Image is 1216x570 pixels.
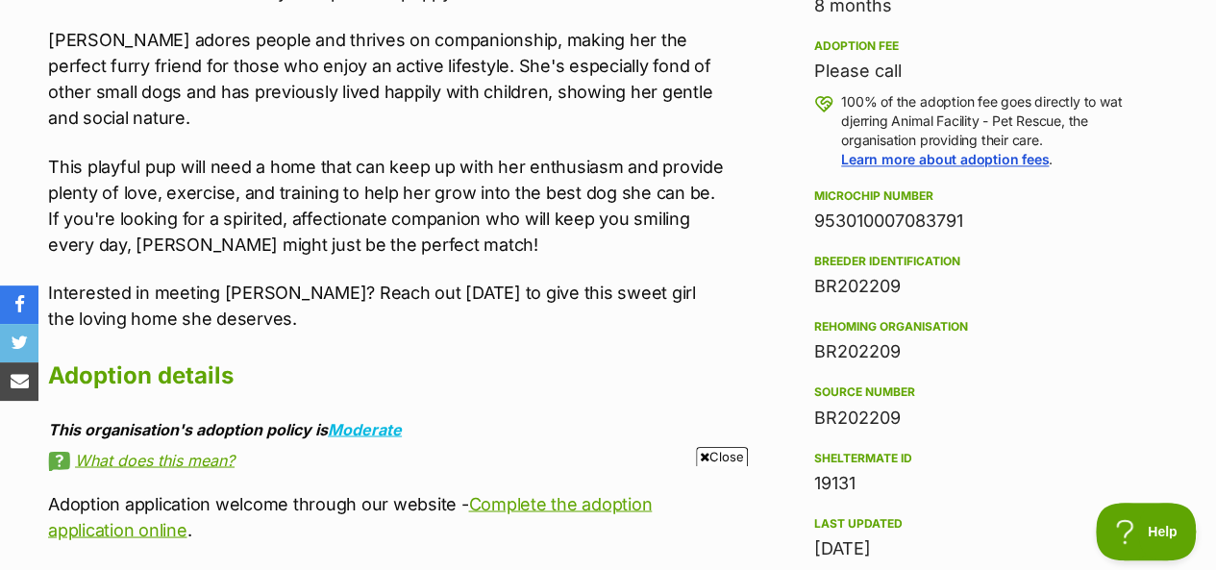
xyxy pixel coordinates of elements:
a: Learn more about adoption fees [841,151,1049,167]
p: Interested in meeting [PERSON_NAME]? Reach out [DATE] to give this sweet girl the loving home she... [48,280,724,332]
a: What does this mean? [48,451,724,468]
p: 100% of the adoption fee goes directly to wat djerring Animal Facility - Pet Rescue, the organisa... [841,92,1156,169]
div: Source number [814,384,1156,400]
p: [PERSON_NAME] adores people and thrives on companionship, making her the perfect furry friend for... [48,27,724,131]
h2: Adoption details [48,355,724,397]
div: Please call [814,58,1156,85]
a: Moderate [328,419,402,438]
div: Breeder identification [814,254,1156,269]
iframe: Advertisement [259,474,958,560]
span: Close [696,447,748,466]
div: BR202209 [814,404,1156,431]
iframe: Help Scout Beacon - Open [1096,503,1197,560]
div: Sheltermate ID [814,450,1156,465]
div: BR202209 [814,338,1156,365]
div: Last updated [814,515,1156,531]
p: Adoption application welcome through our website - . [48,490,724,542]
div: This organisation's adoption policy is [48,420,724,437]
div: Adoption fee [814,38,1156,54]
p: This playful pup will need a home that can keep up with her enthusiasm and provide plenty of love... [48,154,724,258]
div: 19131 [814,469,1156,496]
div: BR202209 [814,273,1156,300]
div: 953010007083791 [814,208,1156,235]
div: [DATE] [814,534,1156,561]
div: Rehoming organisation [814,319,1156,335]
div: Microchip number [814,188,1156,204]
